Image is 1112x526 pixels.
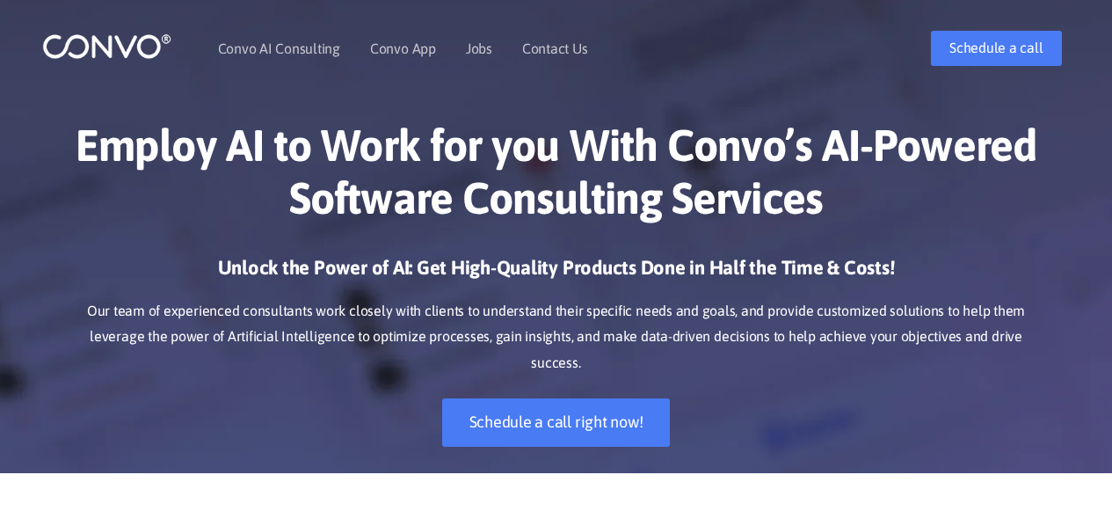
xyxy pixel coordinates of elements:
[442,398,671,447] a: Schedule a call right now!
[69,255,1044,294] h3: Unlock the Power of AI: Get High-Quality Products Done in Half the Time & Costs!
[69,119,1044,237] h1: Employ AI to Work for you With Convo’s AI-Powered Software Consulting Services
[42,33,171,60] img: logo_1.png
[69,298,1044,377] p: Our team of experienced consultants work closely with clients to understand their specific needs ...
[370,41,436,55] a: Convo App
[466,41,492,55] a: Jobs
[522,41,588,55] a: Contact Us
[931,31,1061,66] a: Schedule a call
[218,41,340,55] a: Convo AI Consulting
